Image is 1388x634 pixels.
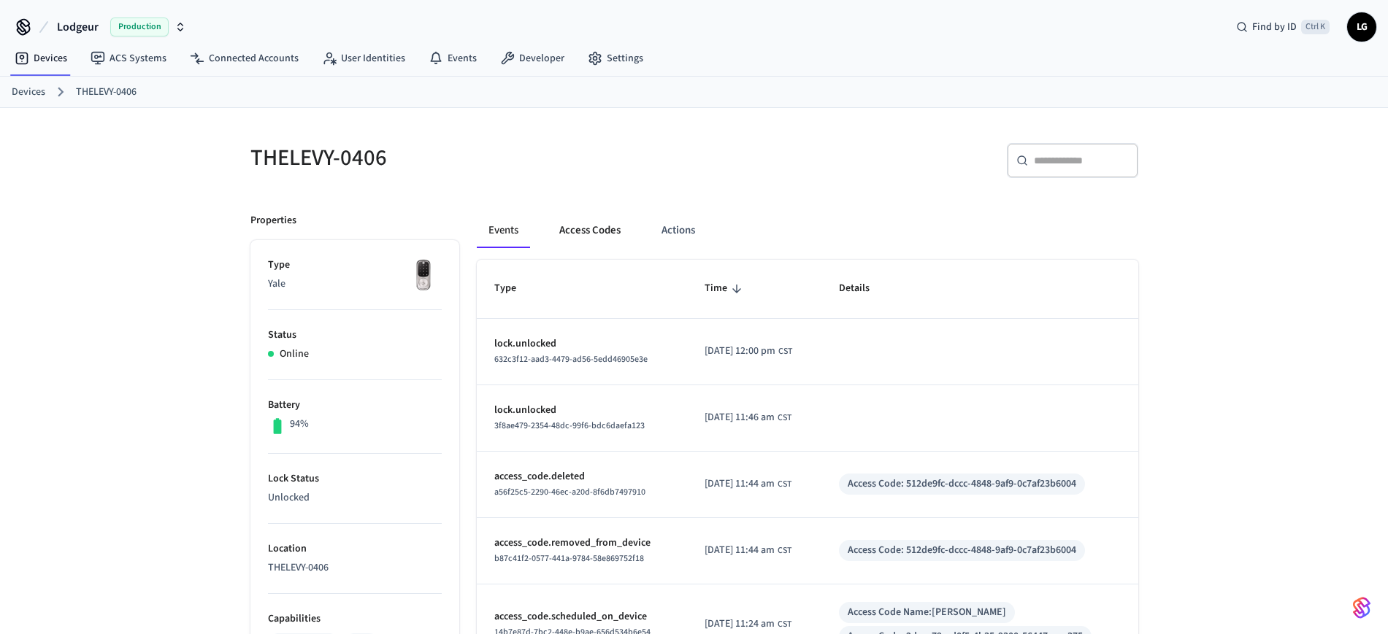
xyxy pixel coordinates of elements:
p: Status [268,328,442,343]
a: User Identities [310,45,417,71]
p: Battery [268,398,442,413]
p: Properties [250,213,296,228]
p: lock.unlocked [494,336,670,352]
span: Find by ID [1252,20,1297,34]
button: LG [1347,12,1376,42]
div: America/Guatemala [705,616,791,632]
a: ACS Systems [79,45,178,71]
span: b87c41f2-0577-441a-9784-58e869752f18 [494,552,644,565]
div: Access Code Name: [PERSON_NAME] [848,605,1006,620]
div: Access Code: 512de9fc-dccc-4848-9af9-0c7af23b6004 [848,543,1076,558]
span: Ctrl K [1301,20,1330,34]
p: Yale [268,277,442,292]
span: a56f25c5-2290-46ec-a20d-8f6db7497910 [494,486,645,498]
span: CST [778,478,791,491]
a: Settings [576,45,655,71]
img: Yale Assure Touchscreen Wifi Smart Lock, Satin Nickel, Front [405,258,442,294]
span: Time [705,277,746,300]
p: Unlocked [268,490,442,506]
a: Connected Accounts [178,45,310,71]
h5: THELEVY-0406 [250,143,686,173]
span: [DATE] 11:44 am [705,476,775,492]
span: 3f8ae479-2354-48dc-99f6-bdc6daefa123 [494,420,645,432]
span: LG [1349,14,1375,40]
a: THELEVY-0406 [76,85,137,100]
span: [DATE] 11:44 am [705,543,775,558]
span: CST [778,345,792,358]
div: America/Guatemala [705,543,791,558]
p: 94% [290,417,309,432]
p: Capabilities [268,611,442,627]
div: America/Guatemala [705,476,791,492]
span: [DATE] 11:46 am [705,410,775,425]
span: CST [778,544,791,557]
span: CST [778,618,791,631]
p: access_code.deleted [494,469,670,484]
p: Online [280,347,309,362]
p: Lock Status [268,471,442,487]
div: ant example [477,213,1138,248]
img: SeamLogoGradient.69752ec5.svg [1353,596,1370,619]
button: Access Codes [548,213,632,248]
button: Actions [650,213,707,248]
span: Type [494,277,535,300]
a: Developer [488,45,576,71]
span: Production [110,18,169,36]
a: Devices [12,85,45,100]
p: access_code.scheduled_on_device [494,609,670,625]
span: CST [778,411,791,425]
span: Lodgeur [57,18,99,36]
a: Events [417,45,488,71]
p: Type [268,258,442,273]
span: 632c3f12-aad3-4479-ad56-5edd46905e3e [494,353,648,366]
div: Find by IDCtrl K [1224,14,1341,40]
span: [DATE] 12:00 pm [705,344,775,359]
button: Events [477,213,530,248]
p: THELEVY-0406 [268,560,442,576]
p: Location [268,541,442,557]
p: access_code.removed_from_device [494,536,670,551]
div: America/Guatemala [705,344,792,359]
span: [DATE] 11:24 am [705,616,775,632]
a: Devices [3,45,79,71]
p: lock.unlocked [494,403,670,418]
div: Access Code: 512de9fc-dccc-4848-9af9-0c7af23b6004 [848,476,1076,492]
span: Details [839,277,889,300]
div: America/Guatemala [705,410,791,425]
